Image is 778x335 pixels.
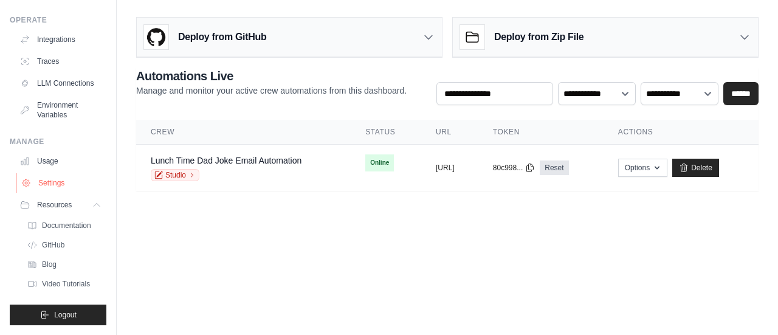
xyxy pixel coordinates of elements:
[136,120,351,145] th: Crew
[151,169,199,181] a: Studio
[10,305,106,325] button: Logout
[151,156,301,165] a: Lunch Time Dad Joke Email Automation
[351,120,421,145] th: Status
[144,25,168,49] img: GitHub Logo
[42,240,64,250] span: GitHub
[37,200,72,210] span: Resources
[22,256,106,273] a: Blog
[15,30,106,49] a: Integrations
[136,67,407,85] h2: Automations Live
[15,74,106,93] a: LLM Connections
[15,151,106,171] a: Usage
[672,159,719,177] a: Delete
[478,120,604,145] th: Token
[618,159,667,177] button: Options
[15,52,106,71] a: Traces
[421,120,478,145] th: URL
[178,30,266,44] h3: Deploy from GitHub
[10,15,106,25] div: Operate
[10,137,106,147] div: Manage
[22,275,106,292] a: Video Tutorials
[22,237,106,254] a: GitHub
[540,161,568,175] a: Reset
[22,217,106,234] a: Documentation
[42,260,57,269] span: Blog
[493,163,535,173] button: 80c998...
[494,30,583,44] h3: Deploy from Zip File
[136,85,407,97] p: Manage and monitor your active crew automations from this dashboard.
[365,154,394,171] span: Online
[16,173,108,193] a: Settings
[42,221,91,230] span: Documentation
[42,279,90,289] span: Video Tutorials
[15,95,106,125] a: Environment Variables
[15,195,106,215] button: Resources
[604,120,759,145] th: Actions
[54,310,77,320] span: Logout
